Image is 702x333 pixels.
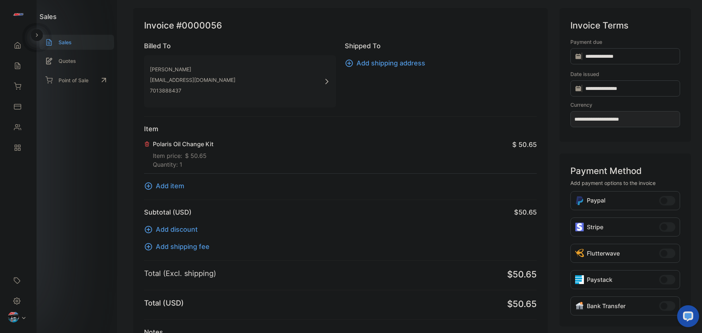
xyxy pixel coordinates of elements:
[356,58,425,68] span: Add shipping address
[144,19,537,32] p: Invoice
[575,223,584,231] img: icon
[570,19,680,32] p: Invoice Terms
[671,302,702,333] iframe: LiveChat chat widget
[570,179,680,187] p: Add payment options to the invoice
[570,70,680,78] label: Date issued
[144,181,189,191] button: Add item
[587,275,612,284] p: Paystack
[150,75,235,85] p: [EMAIL_ADDRESS][DOMAIN_NAME]
[153,148,214,160] p: Item price:
[8,311,19,322] img: profile
[144,242,214,251] button: Add shipping fee
[570,101,680,109] label: Currency
[39,53,114,68] a: Quotes
[153,140,214,148] p: Polaris Oil Change Kit
[58,57,76,65] p: Quotes
[144,124,537,134] p: Item
[153,160,214,169] p: Quantity: 1
[587,249,620,258] p: Flutterwave
[39,72,114,88] a: Point of Sale
[58,38,72,46] p: Sales
[507,298,537,311] span: $50.65
[156,181,184,191] span: Add item
[587,302,626,310] p: Bank Transfer
[144,224,202,234] button: Add discount
[185,151,207,160] span: $ 50.65
[587,196,605,205] p: Paypal
[144,207,192,217] p: Subtotal (USD)
[345,58,430,68] button: Add shipping address
[39,35,114,50] a: Sales
[575,275,584,284] img: icon
[156,242,210,251] span: Add shipping fee
[570,164,680,178] p: Payment Method
[144,41,336,51] p: Billed To
[514,207,537,217] span: $50.65
[144,268,216,279] p: Total (Excl. shipping)
[13,10,24,20] img: logo
[150,85,235,96] p: 7013888437
[176,19,222,32] span: #0000056
[512,140,537,150] span: $ 50.65
[575,302,584,310] img: Icon
[570,38,680,46] label: Payment due
[156,224,198,234] span: Add discount
[144,298,184,309] p: Total (USD)
[575,249,584,258] img: Icon
[345,41,537,51] p: Shipped To
[150,64,235,75] p: [PERSON_NAME]
[587,223,603,231] p: Stripe
[39,12,57,22] h1: sales
[575,196,584,205] img: Icon
[507,268,537,281] span: $50.65
[58,76,88,84] p: Point of Sale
